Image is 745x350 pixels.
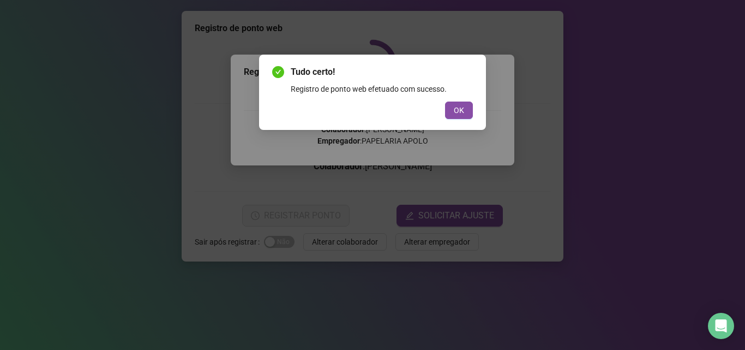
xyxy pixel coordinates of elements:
button: OK [445,102,473,119]
div: Open Intercom Messenger [708,313,734,339]
span: check-circle [272,66,284,78]
div: Registro de ponto web efetuado com sucesso. [291,83,473,95]
span: OK [454,104,464,116]
span: Tudo certo! [291,66,473,79]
